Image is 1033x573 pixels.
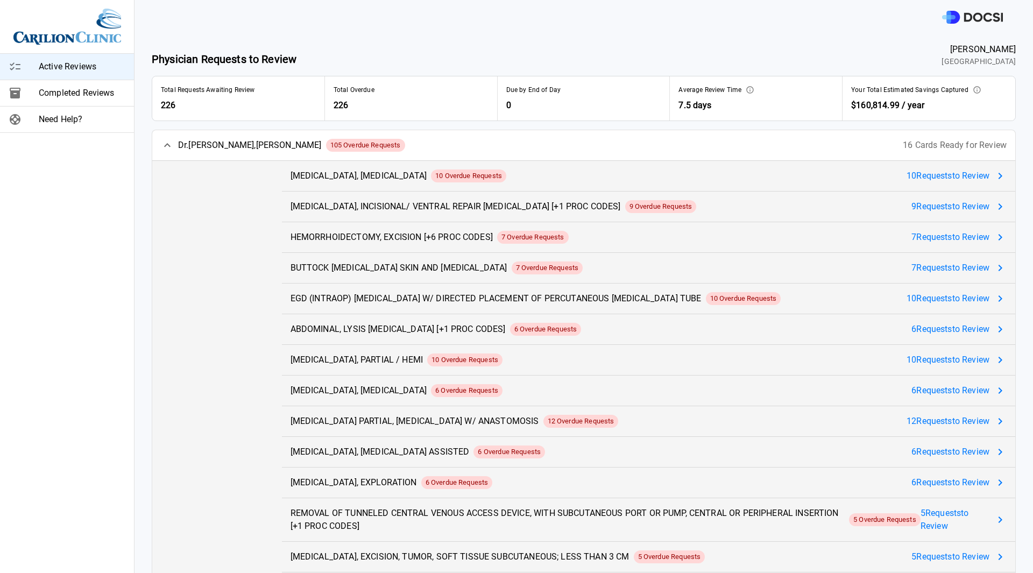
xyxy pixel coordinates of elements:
[291,550,629,563] span: [MEDICAL_DATA], EXCISION, TUMOR, SOFT TISSUE SUBCUTANEOUS; LESS THAN 3 CM
[427,355,503,365] span: 10 Overdue Requests
[911,445,989,458] span: 6 Request s to Review
[291,507,845,533] span: REMOVAL OF TUNNELED CENTRAL VENOUS ACCESS DEVICE, WITH SUBCUTANEOUS PORT OR PUMP, CENTRAL OR PERI...
[911,384,989,397] span: 6 Request s to Review
[746,86,754,94] svg: This represents the average time it takes from when an optimization is ready for your review to w...
[39,87,125,100] span: Completed Reviews
[911,261,989,274] span: 7 Request s to Review
[39,113,125,126] span: Need Help?
[291,261,507,274] span: BUTTOCK [MEDICAL_DATA] SKIN AND [MEDICAL_DATA]
[161,85,255,95] span: Total Requests Awaiting Review
[911,323,989,336] span: 6 Request s to Review
[291,353,423,366] span: [MEDICAL_DATA], PARTIAL / HEMI
[506,99,661,112] span: 0
[907,353,989,366] span: 10 Request s to Review
[907,292,989,305] span: 10 Request s to Review
[291,323,506,336] span: ABDOMINAL, LYSIS [MEDICAL_DATA] [+1 PROC CODES]
[291,169,427,182] span: [MEDICAL_DATA], [MEDICAL_DATA]
[678,85,741,95] span: Average Review Time
[903,139,1007,152] span: 16 Cards Ready for Review
[706,293,781,304] span: 10 Overdue Requests
[942,56,1016,67] span: [GEOGRAPHIC_DATA]
[161,99,316,112] span: 226
[291,200,621,213] span: [MEDICAL_DATA], INCISIONAL/ VENTRAL REPAIR [MEDICAL_DATA] [+1 PROC CODES]
[178,139,322,152] span: Dr. [PERSON_NAME] , [PERSON_NAME]
[13,9,121,45] img: Site Logo
[907,415,989,428] span: 12 Request s to Review
[510,324,582,335] span: 6 Overdue Requests
[942,43,1016,56] span: [PERSON_NAME]
[431,171,506,181] span: 10 Overdue Requests
[911,476,989,489] span: 6 Request s to Review
[152,51,296,67] span: Physician Requests to Review
[506,85,561,95] span: Due by End of Day
[911,200,989,213] span: 9 Request s to Review
[849,514,921,525] span: 5 Overdue Requests
[678,99,833,112] span: 7.5 days
[421,477,493,488] span: 6 Overdue Requests
[291,292,702,305] span: EGD (INTRAOP) [MEDICAL_DATA] W/ DIRECTED PLACEMENT OF PERCUTANEOUS [MEDICAL_DATA] TUBE
[291,445,470,458] span: [MEDICAL_DATA], [MEDICAL_DATA] ASSISTED
[625,201,697,212] span: 9 Overdue Requests
[497,232,569,243] span: 7 Overdue Requests
[911,550,989,563] span: 5 Request s to Review
[291,384,427,397] span: [MEDICAL_DATA], [MEDICAL_DATA]
[291,415,539,428] span: [MEDICAL_DATA] PARTIAL, [MEDICAL_DATA] W/ ANASTOMOSIS
[39,60,125,73] span: Active Reviews
[431,385,503,396] span: 6 Overdue Requests
[473,447,545,457] span: 6 Overdue Requests
[907,169,989,182] span: 10 Request s to Review
[543,416,619,427] span: 12 Overdue Requests
[921,507,989,533] span: 5 Request s to Review
[634,551,705,562] span: 5 Overdue Requests
[334,85,374,95] span: Total Overdue
[291,476,417,489] span: [MEDICAL_DATA], EXPLORATION
[512,263,583,273] span: 7 Overdue Requests
[851,100,924,110] span: $160,814.99 / year
[911,231,989,244] span: 7 Request s to Review
[973,86,981,94] svg: This is the estimated annual impact of the preference card optimizations which you have approved....
[326,140,405,151] span: 105 Overdue Requests
[334,99,489,112] span: 226
[942,11,1003,24] img: DOCSI Logo
[851,85,968,95] span: Your Total Estimated Savings Captured
[291,231,493,244] span: HEMORRHOIDECTOMY, EXCISION [+6 PROC CODES]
